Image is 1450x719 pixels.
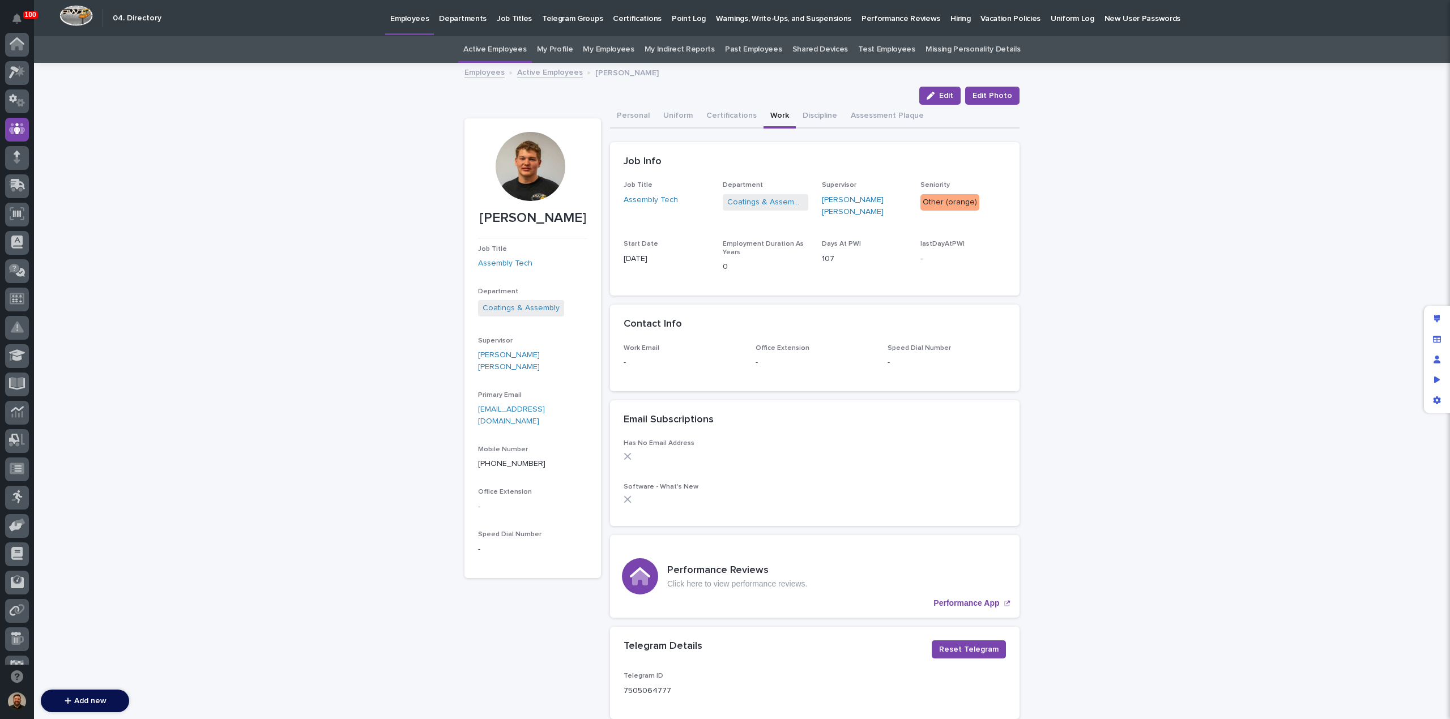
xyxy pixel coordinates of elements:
div: Manage users [1427,349,1447,370]
span: Job Title [624,182,652,189]
a: [PERSON_NAME] [PERSON_NAME] [822,194,907,218]
button: Open support chat [5,665,29,688]
a: [PHONE_NUMBER] [478,460,545,468]
span: Speed Dial Number [888,345,951,352]
h2: Contact Info [624,318,682,331]
span: Days At PWI [822,241,861,247]
p: 0 [723,261,808,273]
img: Workspace Logo [59,5,93,26]
div: Notifications100 [14,14,29,32]
button: users-avatar [5,690,29,713]
a: Shared Devices [792,36,848,63]
span: Seniority [920,182,950,189]
p: - [478,501,587,513]
p: [DATE] [624,253,709,265]
p: Performance App [933,598,999,608]
div: Other (orange) [920,194,979,211]
div: App settings [1427,390,1447,410]
span: Primary Email [478,392,522,399]
p: Click here to view performance reviews. [667,579,807,589]
button: Personal [610,105,656,129]
span: Speed Dial Number [478,531,541,538]
span: Mobile Number [478,446,528,453]
span: Department [723,182,763,189]
a: Employees [464,65,505,78]
button: Edit Photo [965,87,1020,105]
button: Certifications [700,105,764,129]
button: Edit [919,87,961,105]
span: Edit Photo [973,90,1012,101]
span: Start Date [624,241,658,247]
a: Missing Personality Details [926,36,1021,63]
span: Employment Duration As Years [723,241,804,255]
a: Coatings & Assembly [727,196,804,208]
a: [EMAIL_ADDRESS][DOMAIN_NAME] [478,405,545,425]
div: Edit layout [1427,309,1447,329]
p: 7505064777 [624,685,671,697]
p: - [478,543,587,555]
a: Assembly Tech [624,194,678,206]
h2: Telegram Details [624,640,702,653]
p: [PERSON_NAME] [595,66,659,78]
span: Supervisor [822,182,856,189]
button: Assessment Plaque [844,105,931,129]
span: Software - What's New [624,483,698,490]
button: Work [764,105,796,129]
p: 107 [822,253,907,265]
a: My Indirect Reports [645,36,715,63]
a: My Employees [583,36,634,63]
span: Has No Email Address [624,440,694,447]
h2: Job Info [624,156,662,168]
p: - [624,357,742,369]
button: Uniform [656,105,700,129]
span: lastDayAtPWI [920,241,965,247]
span: Reset Telegram [939,644,999,655]
a: Test Employees [858,36,915,63]
h2: 04. Directory [113,14,161,23]
button: Add new [41,690,129,712]
span: Office Extension [756,345,809,352]
p: - [756,357,874,369]
p: - [888,357,1006,369]
p: [PERSON_NAME] [478,210,587,226]
button: Reset Telegram [932,640,1006,658]
p: - [920,253,1006,265]
h2: Email Subscriptions [624,414,714,426]
h3: Performance Reviews [667,564,807,577]
a: [PERSON_NAME] [PERSON_NAME] [478,349,587,373]
button: Notifications [5,7,29,31]
p: 100 [25,11,36,19]
div: Manage fields and data [1427,329,1447,349]
a: Assembly Tech [478,258,532,269]
a: My Profile [537,36,573,63]
a: Coatings & Assembly [483,302,560,314]
button: Discipline [796,105,844,129]
div: Preview as [1427,370,1447,390]
span: Job Title [478,246,507,252]
a: Performance App [610,535,1020,618]
span: Office Extension [478,489,532,495]
span: Edit [939,92,953,100]
a: Past Employees [725,36,782,63]
a: Active Employees [463,36,526,63]
span: Department [478,288,518,295]
span: Work Email [624,345,659,352]
span: Supervisor [478,337,513,344]
span: Telegram ID [624,673,663,679]
a: Active Employees [517,65,583,78]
